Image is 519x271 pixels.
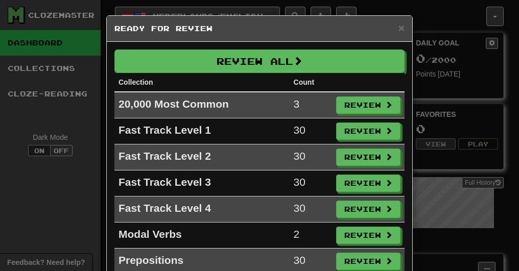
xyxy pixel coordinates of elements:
[114,196,290,223] td: Fast Track Level 4
[398,22,405,34] span: ×
[336,122,400,140] button: Review
[290,170,332,196] td: 30
[114,23,405,34] h5: Ready for Review
[114,50,405,73] button: Review All
[290,92,332,118] td: 3
[114,144,290,170] td: Fast Track Level 2
[114,73,290,92] th: Collection
[290,196,332,223] td: 30
[114,118,290,144] td: Fast Track Level 1
[114,170,290,196] td: Fast Track Level 3
[336,149,400,166] button: Review
[114,92,290,118] td: 20,000 Most Common
[336,175,400,192] button: Review
[290,73,332,92] th: Count
[114,223,290,249] td: Modal Verbs
[398,22,405,33] button: Close
[336,96,400,114] button: Review
[290,118,332,144] td: 30
[336,253,400,270] button: Review
[290,223,332,249] td: 2
[336,227,400,244] button: Review
[336,201,400,218] button: Review
[290,144,332,170] td: 30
